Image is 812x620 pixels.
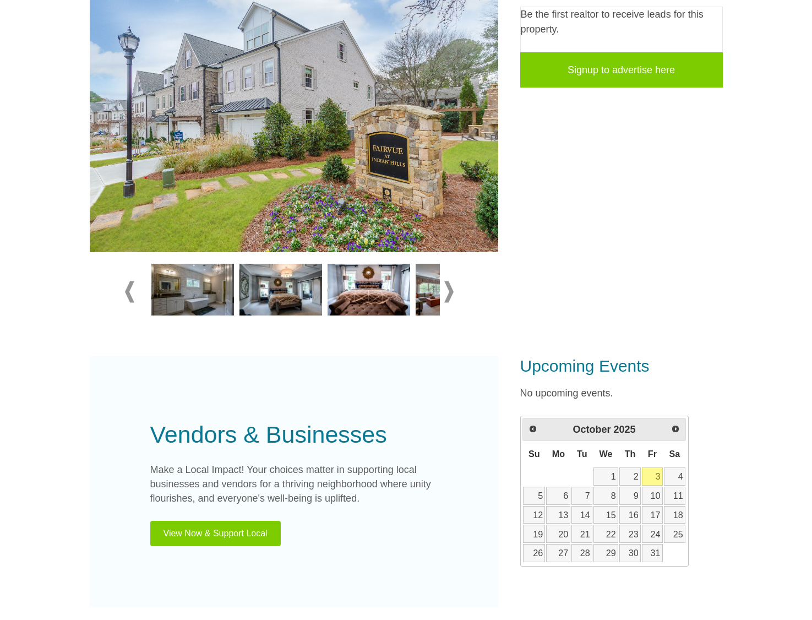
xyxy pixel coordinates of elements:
a: 31 [642,544,663,562]
a: 13 [546,506,570,524]
p: Make a Local Impact! Your choices matter in supporting local businesses and vendors for a thrivin... [150,463,438,506]
a: 23 [619,525,641,543]
a: 10 [642,487,663,505]
a: 12 [523,506,545,524]
a: 1 [593,467,618,486]
a: 20 [546,525,570,543]
span: Tuesday [577,449,587,459]
a: 19 [523,525,545,543]
span: Friday [648,449,657,459]
a: Prev [524,420,542,437]
a: Next [667,420,684,437]
a: Signup to advertise here [520,52,723,88]
a: 17 [642,506,663,524]
a: 24 [642,525,663,543]
a: 2 [619,467,641,486]
a: 3 [642,467,663,486]
a: 18 [664,506,685,524]
span: Thursday [625,449,636,459]
span: Sunday [528,449,540,459]
a: 9 [619,487,641,505]
span: Next [671,425,680,433]
div: Vendors & Businesses [150,417,438,453]
span: Monday [552,449,565,459]
a: 15 [593,506,618,524]
a: 21 [571,525,592,543]
a: 7 [571,487,592,505]
a: 22 [593,525,618,543]
a: 16 [619,506,641,524]
button: View Now & Support Local [150,521,281,546]
span: 2025 [613,424,635,435]
a: 29 [593,544,618,562]
a: 30 [619,544,641,562]
span: Wednesday [600,449,613,459]
span: Saturday [669,449,680,459]
a: 14 [571,506,592,524]
p: No upcoming events. [520,386,723,401]
a: 6 [546,487,570,505]
h3: Upcoming Events [520,356,723,376]
span: Prev [528,425,537,433]
a: 27 [546,544,570,562]
a: 25 [664,525,685,543]
a: 4 [664,467,685,486]
p: Be the first realtor to receive leads for this property. [521,7,722,37]
a: 28 [571,544,592,562]
a: 8 [593,487,618,505]
a: 11 [664,487,685,505]
a: 26 [523,544,545,562]
a: 5 [523,487,545,505]
span: October [573,424,611,435]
